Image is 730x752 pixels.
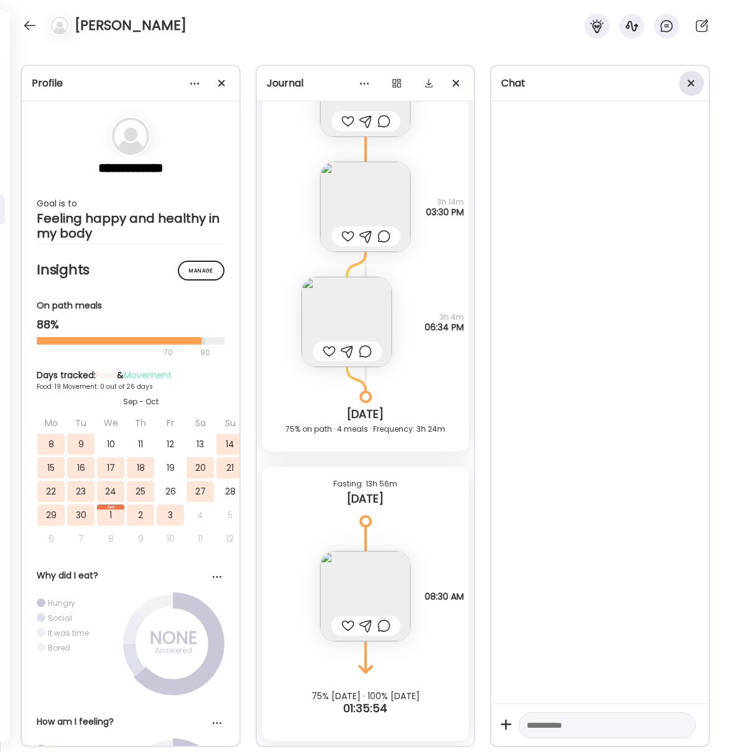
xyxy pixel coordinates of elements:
[37,504,65,526] div: 29
[124,369,172,381] span: Movement
[51,17,68,34] img: bg-avatar-default.svg
[67,412,95,434] div: Tu
[67,504,95,526] div: 30
[157,434,184,455] div: 12
[37,434,65,455] div: 8
[272,491,460,506] div: [DATE]
[157,457,184,478] div: 19
[257,691,474,701] div: 75% [DATE] · 100% [DATE]
[127,481,154,502] div: 25
[320,551,410,641] img: images%2F1uUYYNCqGsgvO803jw7TXAjzdaK2%2FENwLyn382acqlaz4saEa%2F1O4EsTM7vjmVEx9vxWUH_240
[127,504,154,526] div: 2
[37,261,224,279] h2: Insights
[37,211,224,241] div: Feeling happy and healthy in my body
[48,613,72,623] div: Social
[187,434,214,455] div: 13
[97,504,124,526] div: 1
[187,504,214,526] div: 4
[67,481,95,502] div: 23
[187,481,214,502] div: 27
[142,643,205,658] div: Answered
[187,457,214,478] div: 20
[67,434,95,455] div: 9
[37,396,244,407] div: Sep - Oct
[187,528,214,549] div: 11
[216,434,244,455] div: 14
[48,643,70,653] div: Bored
[97,504,124,509] div: Oct
[216,528,244,549] div: 12
[127,528,154,549] div: 9
[302,277,392,367] img: images%2F1uUYYNCqGsgvO803jw7TXAjzdaK2%2FLIAOKxt2JBVcWfTQob7R%2FrNiSaqC3cdq0VSMS1Xy7_240
[432,92,464,102] span: 12:15 PM
[37,412,65,434] div: Mo
[216,504,244,526] div: 5
[272,407,460,422] div: [DATE]
[142,631,205,646] div: NONE
[272,422,460,437] div: 75% on path · 4 meals · Frequency: 3h 24m
[216,481,244,502] div: 28
[320,162,410,252] img: images%2F1uUYYNCqGsgvO803jw7TXAjzdaK2%2FRlVk9TbofYkLS7akim4z%2FLIZkluJHC0eQvMz0ZDq0_240
[267,76,464,91] div: Journal
[37,196,224,211] div: Goal is to
[75,16,187,35] h4: [PERSON_NAME]
[97,457,124,478] div: 17
[37,569,224,582] div: Why did I eat?
[257,701,474,716] div: 01:35:54
[178,261,224,281] div: Manage
[187,412,214,434] div: Sa
[97,434,124,455] div: 10
[501,76,699,91] div: Chat
[157,528,184,549] div: 10
[127,434,154,455] div: 11
[127,457,154,478] div: 18
[425,322,464,332] span: 06:34 PM
[37,528,65,549] div: 6
[37,457,65,478] div: 15
[67,457,95,478] div: 16
[97,528,124,549] div: 8
[48,628,89,638] div: It was time
[48,598,75,608] div: Hungry
[112,118,149,155] img: bg-avatar-default.svg
[67,528,95,549] div: 7
[97,412,124,434] div: We
[37,382,244,391] div: Food: 19 Movement: 0 out of 26 days
[157,481,184,502] div: 26
[37,369,244,382] div: Days tracked: &
[127,412,154,434] div: Th
[37,317,224,332] div: 88%
[272,476,460,491] div: Fasting: 13h 56m
[157,504,184,526] div: 3
[216,412,244,434] div: Su
[216,457,244,478] div: 21
[425,312,464,322] span: 3h 4m
[157,412,184,434] div: Fr
[37,299,224,312] div: On path meals
[32,76,229,91] div: Profile
[199,345,211,360] div: 90
[96,369,117,381] span: Food
[426,197,464,207] span: 3h 14m
[37,715,224,728] div: How am I feeling?
[97,481,124,502] div: 24
[425,592,464,601] span: 08:30 AM
[426,207,464,217] span: 03:30 PM
[37,481,65,502] div: 22
[37,345,196,360] div: 70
